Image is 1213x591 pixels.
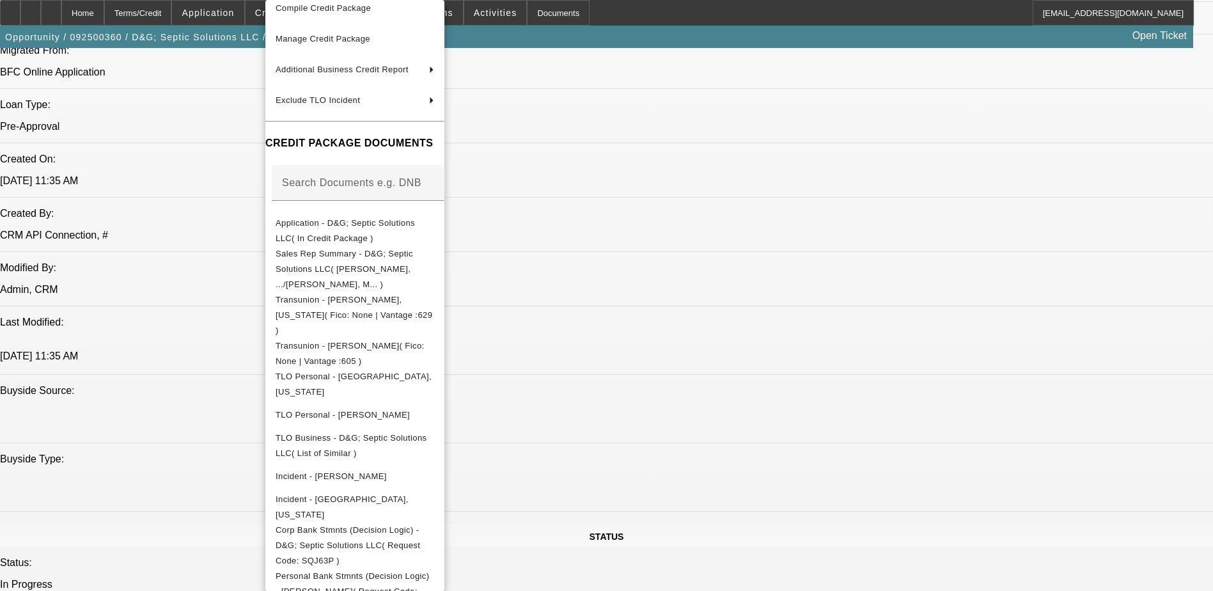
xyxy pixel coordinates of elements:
span: Incident - [PERSON_NAME] [276,471,387,481]
button: Sales Rep Summary - D&G; Septic Solutions LLC( Urbanowski, .../Culligan, M... ) [265,246,444,292]
span: Application - D&G; Septic Solutions LLC( In Credit Package ) [276,218,415,243]
button: Incident - Kerr, Georgia [265,492,444,523]
span: Exclude TLO Incident [276,95,360,105]
span: TLO Business - D&G; Septic Solutions LLC( List of Similar ) [276,433,427,458]
button: Transunion - Kerr, David( Fico: None | Vantage :605 ) [265,338,444,369]
span: Additional Business Credit Report [276,65,409,74]
span: Corp Bank Stmnts (Decision Logic) - D&G; Septic Solutions LLC( Request Code: SQJ63P ) [276,525,420,565]
span: Transunion - [PERSON_NAME], [US_STATE]( Fico: None | Vantage :629 ) [276,295,432,335]
span: TLO Personal - [GEOGRAPHIC_DATA], [US_STATE] [276,372,432,397]
span: Sales Rep Summary - D&G; Septic Solutions LLC( [PERSON_NAME], .../[PERSON_NAME], M... ) [276,249,413,289]
span: Compile Credit Package [276,3,371,13]
button: TLO Personal - Kerr, Georgia [265,369,444,400]
button: Corp Bank Stmnts (Decision Logic) - D&G; Septic Solutions LLC( Request Code: SQJ63P ) [265,523,444,569]
span: TLO Personal - [PERSON_NAME] [276,410,410,420]
button: TLO Business - D&G; Septic Solutions LLC( List of Similar ) [265,430,444,461]
button: Incident - Kerr, David [265,461,444,492]
span: Transunion - [PERSON_NAME]( Fico: None | Vantage :605 ) [276,341,425,366]
button: Transunion - Kerr, Georgia( Fico: None | Vantage :629 ) [265,292,444,338]
span: Manage Credit Package [276,34,370,43]
mat-label: Search Documents e.g. DNB [282,177,421,188]
button: TLO Personal - Kerr, David [265,400,444,430]
button: Application - D&G; Septic Solutions LLC( In Credit Package ) [265,216,444,246]
h4: CREDIT PACKAGE DOCUMENTS [265,136,444,151]
span: Incident - [GEOGRAPHIC_DATA], [US_STATE] [276,494,409,519]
